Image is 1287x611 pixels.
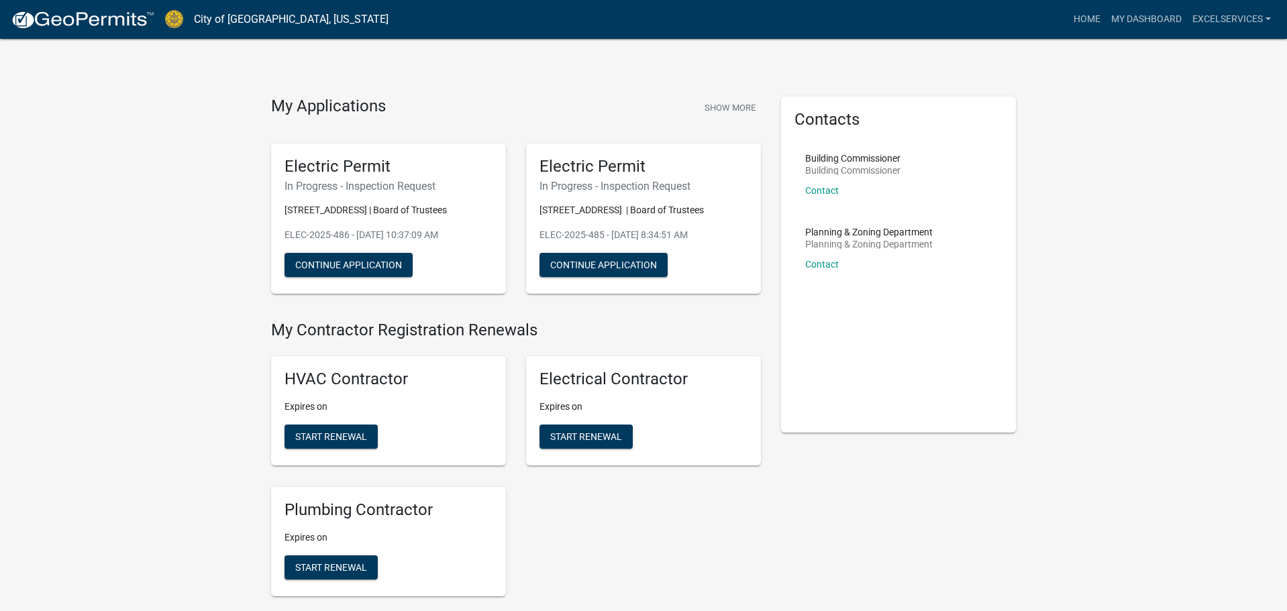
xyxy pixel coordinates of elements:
[285,203,493,217] p: [STREET_ADDRESS] | Board of Trustees
[285,370,493,389] h5: HVAC Contractor
[794,110,1002,129] h5: Contacts
[271,97,386,117] h4: My Applications
[539,228,748,242] p: ELEC-2025-485 - [DATE] 8:34:51 AM
[550,431,622,442] span: Start Renewal
[285,228,493,242] p: ELEC-2025-486 - [DATE] 10:37:09 AM
[805,185,839,196] a: Contact
[539,425,633,449] button: Start Renewal
[805,227,933,237] p: Planning & Zoning Department
[285,555,378,579] button: Start Renewal
[165,10,183,28] img: City of Jeffersonville, Indiana
[285,531,493,545] p: Expires on
[805,259,839,270] a: Contact
[699,97,761,119] button: Show More
[539,253,668,277] button: Continue Application
[285,425,378,449] button: Start Renewal
[271,321,761,606] wm-registration-list-section: My Contractor Registration Renewals
[285,180,493,192] h6: In Progress - Inspection Request
[539,180,748,192] h6: In Progress - Inspection Request
[285,500,493,520] h5: Plumbing Contractor
[285,157,493,176] h5: Electric Permit
[805,154,900,163] p: Building Commissioner
[1068,7,1106,32] a: Home
[805,239,933,249] p: Planning & Zoning Department
[805,166,900,175] p: Building Commissioner
[285,253,413,277] button: Continue Application
[295,431,367,442] span: Start Renewal
[539,370,748,389] h5: Electrical Contractor
[539,203,748,217] p: [STREET_ADDRESS] | Board of Trustees
[285,400,493,414] p: Expires on
[539,157,748,176] h5: Electric Permit
[539,400,748,414] p: Expires on
[1106,7,1187,32] a: My Dashboard
[1187,7,1276,32] a: excelservices
[194,8,389,31] a: City of [GEOGRAPHIC_DATA], [US_STATE]
[295,561,367,572] span: Start Renewal
[271,321,761,340] h4: My Contractor Registration Renewals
